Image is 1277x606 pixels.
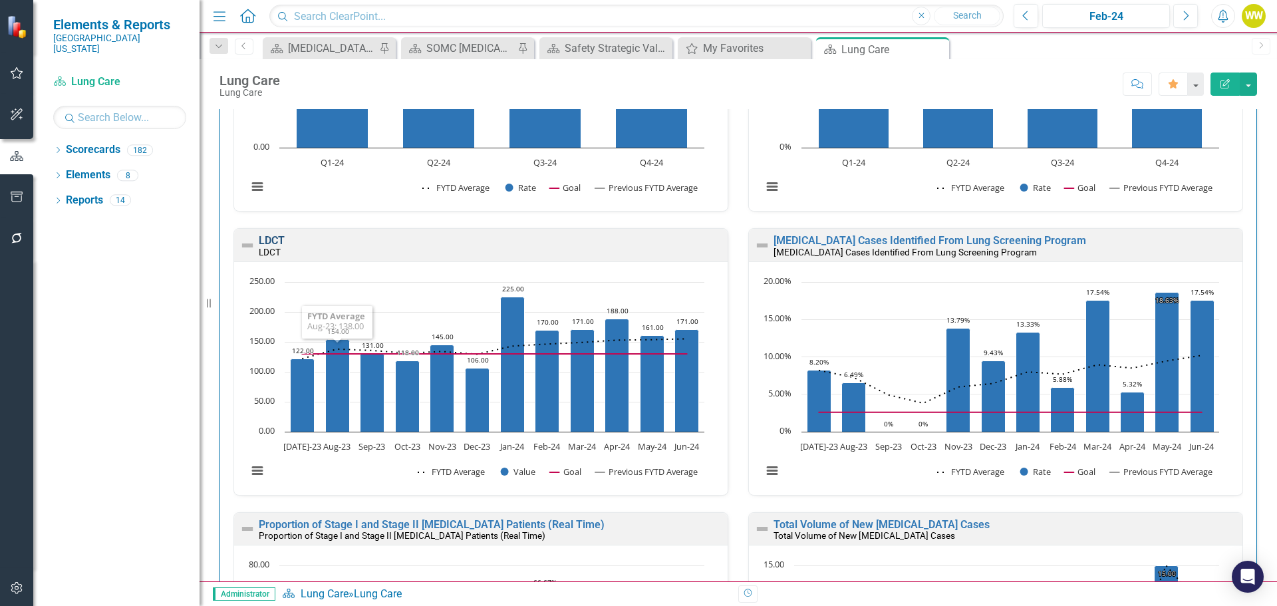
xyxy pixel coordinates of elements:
button: Show Value [501,466,535,478]
text: [DATE]-23 [800,440,838,452]
img: ClearPoint Strategy [7,15,30,38]
text: 161.00 [642,323,664,332]
button: Show Rate [505,182,536,194]
div: Double-Click to Edit [748,228,1243,496]
path: Apr-24, 188. Value. [605,319,629,432]
path: Jun-24, 17.54385965. Rate. [1191,300,1214,432]
text: 13.79% [946,315,970,325]
button: Show FYTD Average [422,182,491,194]
a: Elements [66,168,110,183]
path: Dec-23, 9.43396226. Rate. [982,361,1006,432]
a: LDCT [259,234,285,247]
a: Total Volume of New [MEDICAL_DATA] Cases [774,518,990,531]
path: Oct-23, 118. Value. [396,361,420,432]
text: Q2-24 [427,156,451,168]
text: 13.33% [1016,319,1040,329]
small: Proportion of Stage I and Stage II [MEDICAL_DATA] Patients (Real Time) [259,530,545,541]
div: Feb-24 [1047,9,1165,25]
path: Sep-23, 131. Value. [360,353,384,432]
div: Safety Strategic Value Dashboard [565,40,669,57]
span: Search [953,10,982,21]
text: Jan-24 [499,440,525,452]
img: Not Defined [754,237,770,253]
text: 122.00 [292,346,314,355]
text: Q1-24 [842,156,866,168]
input: Search Below... [53,106,186,129]
text: Oct-23 [911,440,936,452]
text: 66.67% [533,577,557,587]
text: 170.00 [537,317,559,327]
text: 5.88% [1053,375,1072,384]
a: My Favorites [681,40,807,57]
div: SOMC [MEDICAL_DATA] & Infusion Services Summary Page [426,40,514,57]
text: 80.00 [249,558,269,570]
text: 15.00 [764,558,784,570]
text: Mar-24 [1083,440,1112,452]
text: 20.00% [764,275,791,287]
button: Show Rate [1020,466,1051,478]
a: [MEDICAL_DATA] Services and Infusion Dashboard [266,40,376,57]
text: Q3-24 [1051,156,1075,168]
text: Dec-23 [980,440,1006,452]
text: 5.32% [1123,379,1142,388]
text: 15.00% [764,312,791,324]
div: Open Intercom Messenger [1232,561,1264,593]
button: Show FYTD Average [937,182,1006,194]
text: Q4-24 [640,156,664,168]
text: Q1-24 [321,156,345,168]
g: Rate, series 2 of 4. Bar series with 12 bars. [807,292,1214,432]
text: Oct-23 [394,440,420,452]
div: Lung Care [219,88,280,98]
button: Show FYTD Average [937,466,1006,478]
text: 0% [780,140,791,152]
text: 0% [780,424,791,436]
text: Q2-24 [946,156,970,168]
div: [MEDICAL_DATA] Services and Infusion Dashboard [288,40,376,57]
text: Apr-24 [1119,440,1146,452]
text: 0% [884,419,893,428]
text: 145.00 [432,332,454,341]
button: Show Previous FYTD Average [595,466,699,478]
small: [MEDICAL_DATA] Cases Identified From Lung Screening Program [774,247,1037,257]
text: 6.49% [844,370,863,379]
text: 250.00 [249,275,275,287]
text: Q4-24 [1155,156,1179,168]
svg: Interactive chart [241,275,711,492]
a: Safety Strategic Value Dashboard [543,40,669,57]
small: LDCT [259,247,281,257]
input: Search ClearPoint... [269,5,1004,28]
text: 118.00 [397,348,419,357]
button: Show Rate [1020,182,1051,194]
text: 131.00 [362,341,384,350]
text: 188.00 [607,306,629,315]
button: Feb-24 [1042,4,1170,28]
span: Administrator [213,587,275,601]
div: 8 [117,170,138,181]
path: Mar-24, 17.54385965. Rate. [1086,300,1110,432]
text: Sep-23 [358,440,385,452]
text: 50.00 [254,394,275,406]
div: 182 [127,144,153,156]
path: Jul-23, 8.19672131. Rate. [807,370,831,432]
button: Search [934,7,1000,25]
text: 0.00 [253,140,269,152]
a: Lung Care [53,75,186,90]
button: View chart menu, Chart [763,178,781,196]
button: Show Previous FYTD Average [1110,182,1214,194]
text: Apr-24 [604,440,631,452]
text: 17.54% [1191,287,1214,297]
path: Feb-24, 5.88235294. Rate. [1051,387,1075,432]
div: Lung Care [841,41,946,58]
button: Show Goal [549,182,581,194]
text: Aug-23 [840,440,867,452]
small: Total Volume of New [MEDICAL_DATA] Cases [774,530,955,541]
button: View chart menu, Chart [763,462,781,480]
g: Value, series 2 of 4. Bar series with 12 bars. [291,297,699,432]
small: [GEOGRAPHIC_DATA][US_STATE] [53,33,186,55]
a: Reports [66,193,103,208]
text: Nov-23 [428,440,456,452]
text: 106.00 [467,355,489,365]
path: Mar-24, 171. Value. [571,329,595,432]
a: Lung Care [301,587,349,600]
text: Jan-24 [1014,440,1040,452]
